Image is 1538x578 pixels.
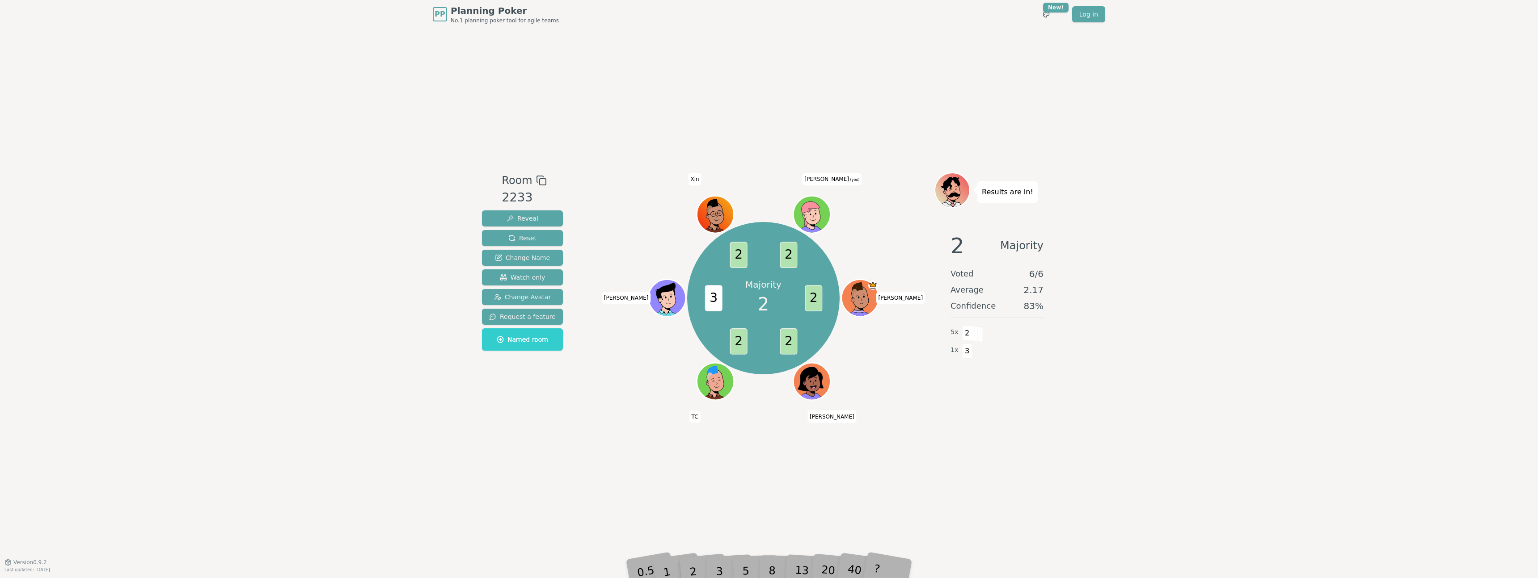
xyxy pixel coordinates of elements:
[951,284,984,296] span: Average
[689,410,701,423] span: Click to change your name
[705,285,722,311] span: 3
[1000,235,1044,256] span: Majority
[497,335,548,344] span: Named room
[1023,284,1044,296] span: 2.17
[951,300,996,312] span: Confidence
[780,242,797,268] span: 2
[435,9,445,20] span: PP
[962,326,972,341] span: 2
[758,291,769,318] span: 2
[868,281,878,290] span: Evan is the host
[951,235,964,256] span: 2
[689,173,701,186] span: Click to change your name
[951,268,974,280] span: Voted
[451,17,559,24] span: No.1 planning poker tool for agile teams
[849,178,860,182] span: (you)
[508,234,537,243] span: Reset
[730,328,747,355] span: 2
[507,214,538,223] span: Reveal
[433,4,559,24] a: PPPlanning PokerNo.1 planning poker tool for agile teams
[495,253,550,262] span: Change Name
[502,188,546,207] div: 2233
[876,292,925,304] span: Click to change your name
[482,328,563,351] button: Named room
[962,343,972,359] span: 3
[1024,300,1044,312] span: 83 %
[500,273,545,282] span: Watch only
[1038,6,1054,22] button: New!
[482,309,563,325] button: Request a feature
[4,559,47,566] button: Version0.9.2
[602,292,651,304] span: Click to change your name
[482,289,563,305] button: Change Avatar
[1072,6,1105,22] a: Log in
[13,559,47,566] span: Version 0.9.2
[502,172,532,188] span: Room
[794,197,829,232] button: Click to change your avatar
[482,250,563,266] button: Change Name
[494,293,551,302] span: Change Avatar
[1029,268,1044,280] span: 6 / 6
[982,186,1033,198] p: Results are in!
[951,345,959,355] span: 1 x
[482,269,563,285] button: Watch only
[482,210,563,226] button: Reveal
[780,328,797,355] span: 2
[807,410,857,423] span: Click to change your name
[4,567,50,572] span: Last updated: [DATE]
[951,327,959,337] span: 5 x
[451,4,559,17] span: Planning Poker
[745,278,782,291] p: Majority
[1043,3,1069,13] div: New!
[802,173,862,186] span: Click to change your name
[482,230,563,246] button: Reset
[805,285,822,311] span: 2
[730,242,747,268] span: 2
[489,312,556,321] span: Request a feature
